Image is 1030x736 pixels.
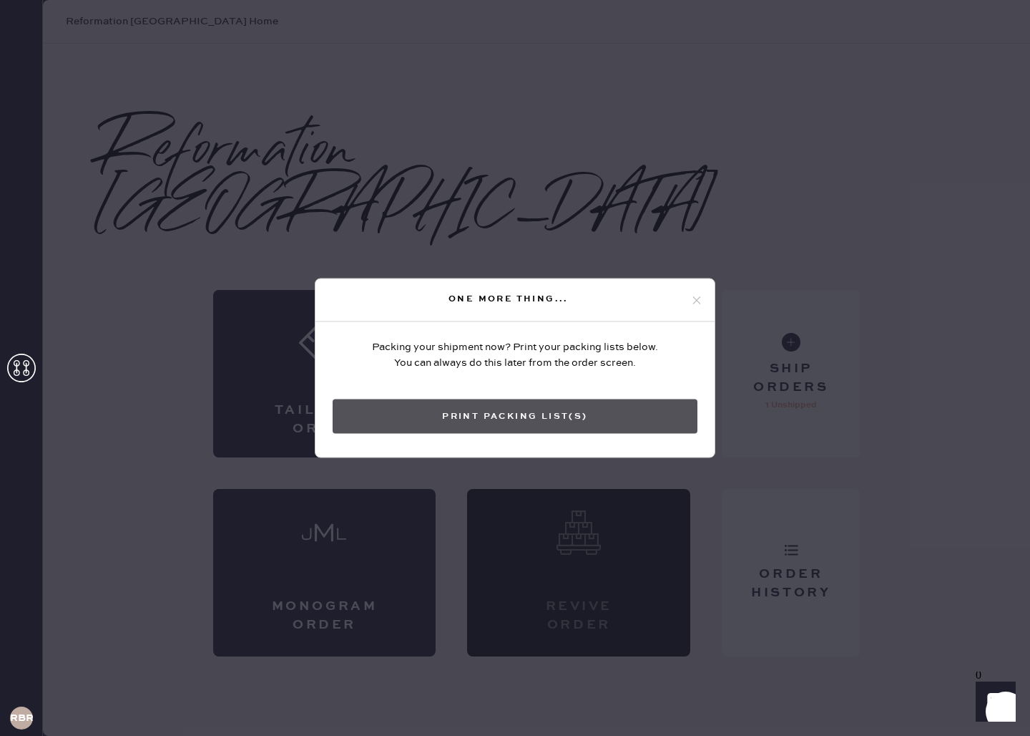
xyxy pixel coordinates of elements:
[10,713,33,723] h3: RBRA
[372,339,658,371] div: Packing your shipment now? Print your packing lists below. You can always do this later from the ...
[327,290,690,307] div: One more thing...
[962,672,1024,733] iframe: Front Chat
[333,400,697,434] button: Print Packing List(s)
